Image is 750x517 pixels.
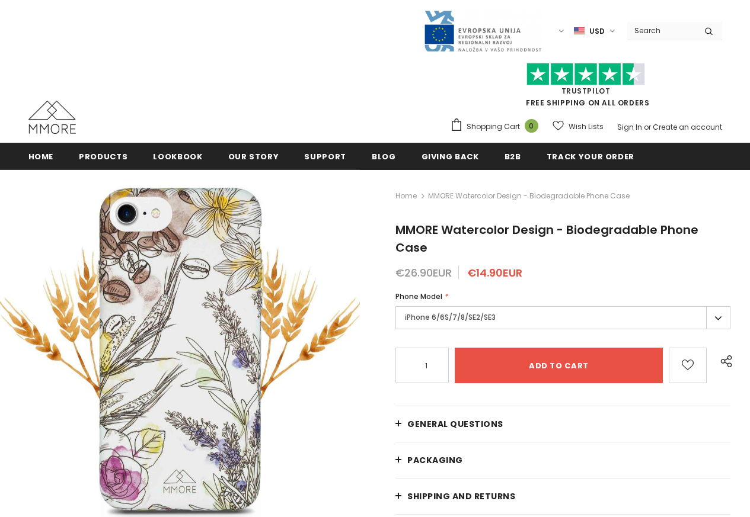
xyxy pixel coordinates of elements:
a: Shipping and returns [395,479,730,514]
a: Blog [372,143,396,169]
a: General Questions [395,406,730,442]
span: Shipping and returns [407,490,515,502]
a: Wish Lists [553,116,604,137]
img: Trust Pilot Stars [526,63,645,86]
span: General Questions [407,418,503,430]
span: Phone Model [395,291,442,301]
span: Blog [372,151,396,162]
span: Lookbook [153,151,202,162]
span: PACKAGING [407,454,463,466]
span: MMORE Watercolor Design - Biodegradable Phone Case [395,221,698,256]
a: PACKAGING [395,442,730,478]
span: MMORE Watercolor Design - Biodegradable Phone Case [428,189,630,203]
a: support [304,143,346,169]
a: B2B [505,143,521,169]
a: Our Story [228,143,279,169]
span: Track your order [547,151,634,162]
span: Home [28,151,54,162]
span: Wish Lists [569,121,604,133]
span: support [304,151,346,162]
img: USD [574,26,585,36]
a: Shopping Cart 0 [450,118,544,136]
img: Javni Razpis [423,9,542,53]
a: Products [79,143,127,169]
span: €26.90EUR [395,265,452,280]
span: 0 [525,119,538,133]
a: Sign In [617,122,642,132]
span: Shopping Cart [467,121,520,133]
input: Add to cart [455,348,663,383]
span: FREE SHIPPING ON ALL ORDERS [450,68,722,108]
span: B2B [505,151,521,162]
a: Javni Razpis [423,25,542,36]
a: Trustpilot [561,86,611,96]
span: Our Story [228,151,279,162]
a: Lookbook [153,143,202,169]
span: Products [79,151,127,162]
span: €14.90EUR [467,265,522,280]
a: Giving back [422,143,479,169]
input: Search Site [627,22,695,39]
span: or [644,122,651,132]
a: Home [395,189,417,203]
span: Giving back [422,151,479,162]
a: Track your order [547,143,634,169]
label: iPhone 6/6S/7/8/SE2/SE3 [395,306,730,329]
a: Home [28,143,54,169]
a: Create an account [653,122,722,132]
img: MMORE Cases [28,101,76,134]
span: USD [589,25,605,37]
